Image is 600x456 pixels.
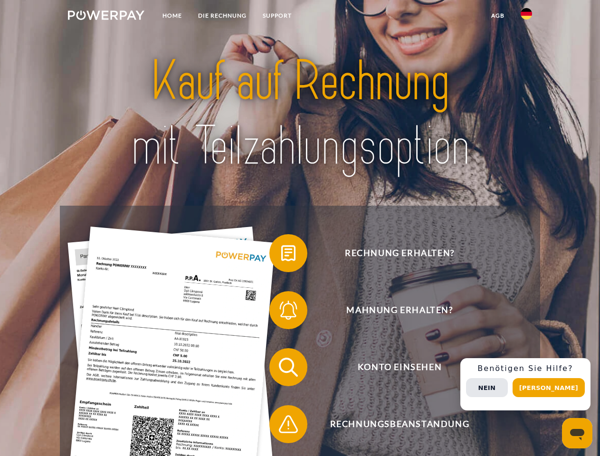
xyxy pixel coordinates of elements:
button: Mahnung erhalten? [269,291,516,329]
h3: Benötigen Sie Hilfe? [466,364,585,373]
a: SUPPORT [255,7,300,24]
a: Home [154,7,190,24]
img: qb_bill.svg [276,241,300,265]
span: Rechnung erhalten? [283,234,516,272]
button: Rechnung erhalten? [269,234,516,272]
img: qb_warning.svg [276,412,300,436]
span: Mahnung erhalten? [283,291,516,329]
iframe: Schaltfläche zum Öffnen des Messaging-Fensters [562,418,592,448]
button: [PERSON_NAME] [513,378,585,397]
button: Konto einsehen [269,348,516,386]
a: DIE RECHNUNG [190,7,255,24]
img: logo-powerpay-white.svg [68,10,144,20]
img: qb_search.svg [276,355,300,379]
img: qb_bell.svg [276,298,300,322]
button: Nein [466,378,508,397]
img: title-powerpay_de.svg [91,46,509,182]
button: Rechnungsbeanstandung [269,405,516,443]
span: Konto einsehen [283,348,516,386]
a: agb [483,7,513,24]
img: de [521,8,532,19]
div: Schnellhilfe [460,358,590,410]
span: Rechnungsbeanstandung [283,405,516,443]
